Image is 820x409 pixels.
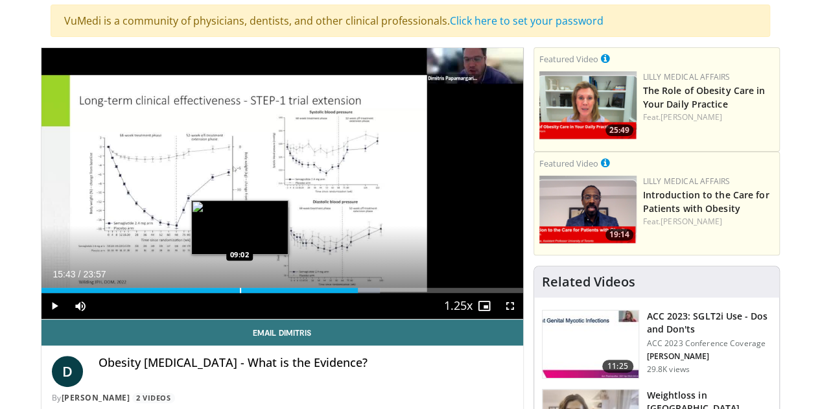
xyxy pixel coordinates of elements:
[647,310,771,336] h3: ACC 2023: SGLT2i Use - Dos and Don'ts
[539,71,637,139] a: 25:49
[661,111,722,123] a: [PERSON_NAME]
[605,124,633,136] span: 25:49
[539,158,598,169] small: Featured Video
[83,269,106,279] span: 23:57
[647,338,771,349] p: ACC 2023 Conference Coverage
[132,393,175,404] a: 2 Videos
[539,71,637,139] img: e1208b6b-349f-4914-9dd7-f97803bdbf1d.png.150x105_q85_crop-smart_upscale.png
[52,392,513,404] div: By
[643,71,731,82] a: Lilly Medical Affairs
[67,293,93,319] button: Mute
[62,392,130,403] a: [PERSON_NAME]
[643,111,774,123] div: Feat.
[78,269,81,279] span: /
[661,216,722,227] a: [PERSON_NAME]
[602,360,633,373] span: 11:25
[539,176,637,244] img: acc2e291-ced4-4dd5-b17b-d06994da28f3.png.150x105_q85_crop-smart_upscale.png
[542,274,635,290] h4: Related Videos
[41,48,523,320] video-js: Video Player
[643,176,731,187] a: Lilly Medical Affairs
[643,84,766,110] a: The Role of Obesity Care in Your Daily Practice
[647,351,771,362] p: [PERSON_NAME]
[41,293,67,319] button: Play
[191,200,288,255] img: image.jpeg
[605,229,633,240] span: 19:14
[539,53,598,65] small: Featured Video
[53,269,76,279] span: 15:43
[647,364,690,375] p: 29.8K views
[471,293,497,319] button: Enable picture-in-picture mode
[51,5,770,37] div: VuMedi is a community of physicians, dentists, and other clinical professionals.
[539,176,637,244] a: 19:14
[450,14,603,28] a: Click here to set your password
[497,293,523,319] button: Fullscreen
[41,288,523,293] div: Progress Bar
[99,356,513,370] h4: Obesity [MEDICAL_DATA] - What is the Evidence?
[41,320,523,345] a: Email Dimitris
[52,356,83,387] a: D
[543,310,638,378] img: 9258cdf1-0fbf-450b-845f-99397d12d24a.150x105_q85_crop-smart_upscale.jpg
[643,189,769,215] a: Introduction to the Care for Patients with Obesity
[643,216,774,228] div: Feat.
[542,310,771,379] a: 11:25 ACC 2023: SGLT2i Use - Dos and Don'ts ACC 2023 Conference Coverage [PERSON_NAME] 29.8K views
[445,293,471,319] button: Playback Rate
